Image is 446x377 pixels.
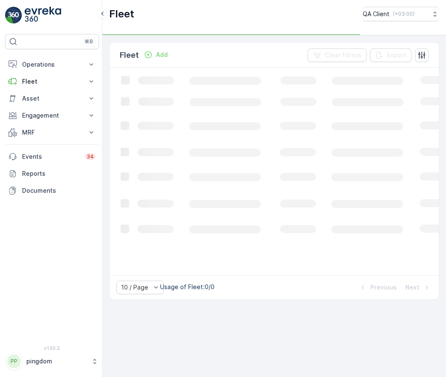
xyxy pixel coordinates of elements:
[5,73,99,90] button: Fleet
[87,153,94,160] p: 34
[156,51,168,59] p: Add
[5,56,99,73] button: Operations
[363,7,439,21] button: QA Client(+03:00)
[22,152,80,161] p: Events
[358,282,398,293] button: Previous
[25,7,61,24] img: logo_light-DOdMpM7g.png
[308,48,367,62] button: Clear Filters
[22,60,82,69] p: Operations
[22,94,82,103] p: Asset
[370,283,397,292] p: Previous
[26,357,87,366] p: pingdom
[85,38,93,45] p: ⌘B
[393,11,415,17] p: ( +03:00 )
[22,111,82,120] p: Engagement
[22,77,82,86] p: Fleet
[5,124,99,141] button: MRF
[7,354,21,368] div: PP
[5,165,99,182] a: Reports
[5,352,99,370] button: PPpingdom
[405,283,419,292] p: Next
[370,48,412,62] button: Export
[387,51,406,59] p: Export
[5,148,99,165] a: Events34
[22,128,82,137] p: MRF
[5,90,99,107] button: Asset
[109,7,134,21] p: Fleet
[22,169,96,178] p: Reports
[5,7,22,24] img: logo
[363,10,390,18] p: QA Client
[5,182,99,199] a: Documents
[160,283,215,291] p: Usage of Fleet : 0/0
[404,282,432,293] button: Next
[22,186,96,195] p: Documents
[120,49,139,61] p: Fleet
[5,346,99,351] span: v 1.50.2
[5,107,99,124] button: Engagement
[325,51,361,59] p: Clear Filters
[141,50,171,60] button: Add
